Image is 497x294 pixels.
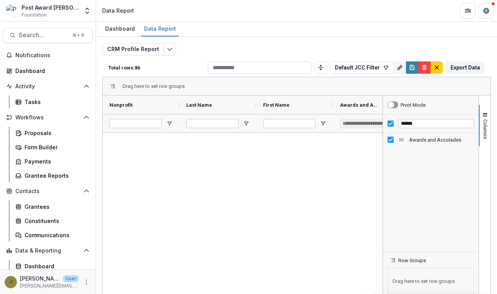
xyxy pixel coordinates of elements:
[82,277,91,287] button: More
[15,248,80,254] span: Data & Reporting
[418,61,431,74] button: Delete
[12,141,93,154] a: Form Builder
[401,102,426,108] div: Pivot Mode
[3,244,93,257] button: Open Data & Reporting
[123,83,185,89] span: Drag here to set row groups
[383,135,479,144] div: Awards and Accolades Column
[108,65,205,71] p: Total rows: 86
[398,258,426,263] span: Row Groups
[15,52,89,59] span: Notifications
[3,111,93,124] button: Open Workflows
[388,268,474,294] span: Drag here to set row groups
[20,274,60,282] p: [PERSON_NAME]
[25,98,86,106] div: Tasks
[12,169,93,182] a: Grantee Reports
[25,203,86,211] div: Grantees
[315,61,327,74] button: Toggle auto height
[25,172,86,180] div: Grantee Reports
[20,282,79,289] p: [PERSON_NAME][EMAIL_ADDRESS][PERSON_NAME][DOMAIN_NAME]
[15,67,86,75] div: Dashboard
[99,5,137,16] nav: breadcrumb
[25,157,86,165] div: Payments
[186,102,212,108] span: Last Name
[12,155,93,168] a: Payments
[3,49,93,61] button: Notifications
[12,96,93,108] a: Tasks
[25,129,86,137] div: Proposals
[460,3,475,18] button: Partners
[12,215,93,227] a: Constituents
[320,121,326,127] button: Open Filter Menu
[22,12,47,18] span: Foundation
[15,188,80,195] span: Contacts
[263,119,315,128] input: First Name Filter Input
[3,185,93,197] button: Open Contacts
[243,121,249,127] button: Open Filter Menu
[3,64,93,77] a: Dashboard
[166,121,172,127] button: Open Filter Menu
[383,135,479,144] div: Column List 1 Columns
[12,127,93,139] a: Proposals
[25,262,86,270] div: Dashboard
[15,83,80,90] span: Activity
[63,275,79,282] p: User
[141,23,179,34] div: Data Report
[398,119,474,128] input: Filter Columns Input
[409,137,474,143] span: Awards and Accolades
[12,200,93,213] a: Grantees
[123,83,185,89] div: Row Groups
[102,21,138,36] a: Dashboard
[102,43,164,55] button: CRM Profile Report
[25,143,86,151] div: Form Builder
[10,279,12,284] div: Jamie
[109,119,162,128] input: Nonprofit Filter Input
[3,80,93,92] button: Open Activity
[102,7,134,15] div: Data Report
[394,61,406,74] button: Rename
[25,231,86,239] div: Communications
[186,119,239,128] input: Last Name Filter Input
[446,61,485,74] button: Export Data
[6,5,18,17] img: Post Award Jane Coffin Childs Memorial Fund
[15,114,80,121] span: Workflows
[102,23,138,34] div: Dashboard
[12,260,93,273] a: Dashboard
[19,31,68,39] span: Search...
[263,102,290,108] span: First Name
[3,28,93,43] button: Search...
[22,3,79,12] div: Post Award [PERSON_NAME] Childs Memorial Fund
[25,217,86,225] div: Constituents
[12,229,93,241] a: Communications
[431,61,443,74] button: default
[482,119,488,139] span: Columns
[340,102,380,108] span: Awards and Accolades
[109,102,133,108] span: Nonprofit
[479,3,494,18] button: Get Help
[141,21,179,36] a: Data Report
[164,43,176,55] button: Edit selected report
[330,61,394,74] button: Default JCC Filter
[82,3,93,18] button: Open entity switcher
[71,31,86,40] div: ⌘ + K
[406,61,418,74] button: Save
